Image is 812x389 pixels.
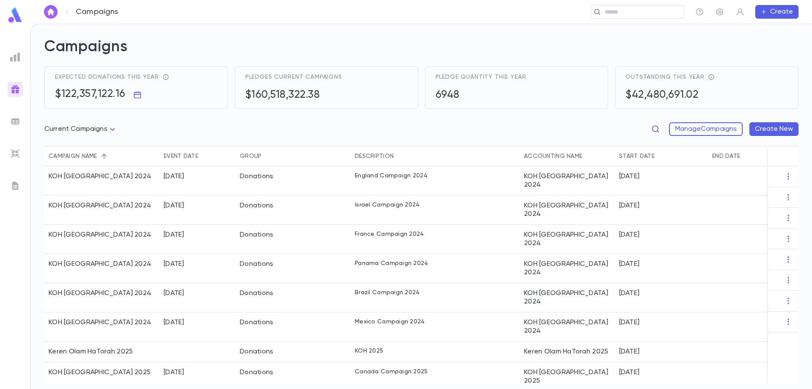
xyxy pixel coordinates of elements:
div: Group [236,146,351,166]
img: imports_grey.530a8a0e642e233f2baf0ef88e8c9fcb.svg [10,149,20,159]
div: 9/18/2024 [164,172,184,181]
p: Campaigns [76,7,118,17]
p: [DATE] [619,260,639,268]
button: Create New [749,122,798,136]
div: total receivables - total income [705,74,715,80]
div: Donations [240,289,274,298]
p: Canada Campaign 2025 [355,368,428,375]
p: Mexico Campaign 2024 [355,318,425,325]
div: End Date [712,146,740,166]
div: KOH Canada 2025 [49,368,151,377]
div: Donations [240,368,274,377]
button: Sort [394,149,407,163]
div: Donations [240,318,274,327]
div: KOH France 2024 [49,231,151,239]
button: Sort [198,149,212,163]
img: home_white.a664292cf8c1dea59945f0da9f25487c.svg [46,8,56,15]
div: KOH Brazil 2024 [49,289,151,298]
h5: $122,357,122.16 [55,88,126,101]
img: campaigns_gradient.17ab1fa96dd0f67c2e976ce0b3818124.svg [10,84,20,94]
div: Campaign name [49,146,97,166]
div: KOH [GEOGRAPHIC_DATA] 2024 [520,225,615,254]
div: Donations [240,172,274,181]
div: Event Date [164,146,198,166]
div: KOH [GEOGRAPHIC_DATA] 2024 [520,312,615,342]
p: [DATE] [619,231,639,239]
div: KOH [GEOGRAPHIC_DATA] 2024 [520,166,615,196]
p: Brazil Campaign 2024 [355,289,420,296]
span: Expected donations this year [55,74,159,80]
div: 9/1/2024 [164,318,184,327]
div: 9/1/2024 [164,231,184,239]
button: Sort [582,149,596,163]
div: KOH [GEOGRAPHIC_DATA] 2024 [520,283,615,312]
p: [DATE] [619,289,639,298]
div: KOH [GEOGRAPHIC_DATA] 2024 [520,196,615,225]
div: Campaign name [44,146,159,166]
p: [DATE] [619,368,639,377]
div: Group [240,146,261,166]
span: Outstanding this year [625,74,705,80]
div: Accounting Name [520,146,615,166]
p: Israel Campaign 2024 [355,201,420,208]
div: KOH Panama 2024 [49,260,151,268]
button: Sort [740,149,754,163]
p: [DATE] [619,172,639,181]
div: KOH Mexico 2024 [49,318,151,327]
div: Start Date [615,146,708,166]
div: Description [351,146,520,166]
p: [DATE] [619,318,639,327]
p: KOH 2025 [355,348,383,354]
h5: $160,518,322.38 [245,89,320,102]
img: logo [7,7,24,23]
button: Sort [655,149,668,163]
div: Donations [240,348,274,356]
h5: 6948 [436,89,460,102]
div: Current Campaigns [44,121,118,138]
h2: Campaigns [44,38,798,66]
p: England Campaign 2024 [355,172,428,179]
div: KOH England 2024 [49,172,151,181]
div: 9/1/2024 [164,289,184,298]
div: KOH [GEOGRAPHIC_DATA] 2024 [520,254,615,283]
div: Donations [240,231,274,239]
button: Sort [97,149,111,163]
div: Donations [240,260,274,268]
img: reports_grey.c525e4749d1bce6a11f5fe2a8de1b229.svg [10,52,20,62]
div: End Date [708,146,801,166]
span: Current Campaigns [44,126,107,132]
p: [DATE] [619,201,639,210]
div: Start Date [619,146,655,166]
p: [DATE] [619,348,639,356]
div: 9/1/2024 [164,201,184,210]
div: Donations [240,201,274,210]
div: KOH Israel 2024 [49,201,151,210]
div: 9/2/2024 [164,260,184,268]
div: Description [355,146,394,166]
div: Keren Olam HaTorah 2025 [49,348,133,356]
div: Keren Olam HaTorah 2025 [520,342,615,362]
p: Panama Campaign 2024 [355,260,428,267]
button: Sort [261,149,275,163]
button: Create [755,5,798,19]
button: ManageCampaigns [669,122,743,136]
img: letters_grey.7941b92b52307dd3b8a917253454ce1c.svg [10,181,20,191]
div: 6/24/2025 [164,368,184,377]
p: France Campaign 2024 [355,231,424,237]
div: Event Date [159,146,236,166]
div: Accounting Name [524,146,582,166]
span: Pledge quantity this year [436,74,527,80]
h5: $42,480,691.02 [625,89,698,102]
div: reflects total pledges + recurring donations expected throughout the year [159,74,169,80]
span: Pledges current campaigns [245,74,342,80]
img: batches_grey.339ca447c9d9533ef1741baa751efc33.svg [10,116,20,127]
